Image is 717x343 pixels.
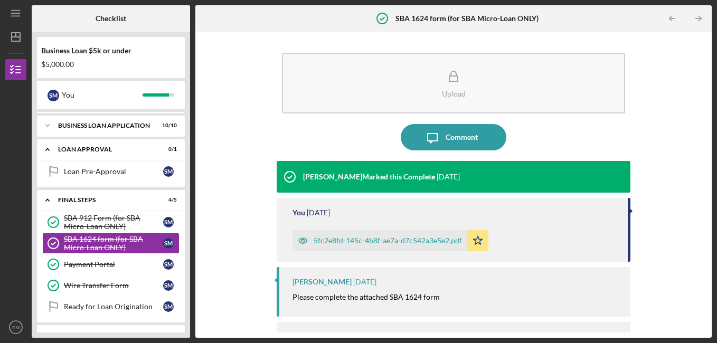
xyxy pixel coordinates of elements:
[163,166,174,177] div: S M
[12,325,20,330] text: SM
[158,197,177,203] div: 4 / 5
[58,146,150,153] div: Loan Approval
[64,281,163,290] div: Wire Transfer Form
[163,238,174,249] div: S M
[293,230,488,251] button: 5fc2e8fd-145c-4b8f-ae7a-d7c542a3e5e2.pdf
[163,259,174,270] div: S M
[42,254,180,275] a: Payment PortalSM
[96,14,126,23] b: Checklist
[290,332,349,341] div: [PERSON_NAME]
[42,212,180,233] a: SBA 912 Form (for SBA Micro-Loan ONLY)SM
[62,86,143,104] div: You
[64,260,163,269] div: Payment Portal
[163,280,174,291] div: S M
[58,332,150,338] div: LOAN FUNDED
[42,275,180,296] a: Wire Transfer FormSM
[41,60,181,69] div: $5,000.00
[353,278,376,286] time: 2025-09-16 20:48
[64,235,163,252] div: SBA 1624 form (for SBA Micro-Loan ONLY)
[163,217,174,227] div: S M
[307,208,330,217] time: 2025-09-16 21:02
[158,122,177,129] div: 10 / 10
[158,146,177,153] div: 0 / 1
[314,236,462,245] div: 5fc2e8fd-145c-4b8f-ae7a-d7c542a3e5e2.pdf
[282,53,626,113] button: Upload
[303,173,435,181] div: [PERSON_NAME] Marked this Complete
[64,214,163,231] div: SBA 912 Form (for SBA Micro-Loan ONLY)
[293,292,440,301] mark: Please complete the attached SBA 1624 form
[64,167,163,176] div: Loan Pre-Approval
[395,14,539,23] b: SBA 1624 form (for SBA Micro-Loan ONLY)
[42,296,180,317] a: Ready for Loan OriginationSM
[58,197,150,203] div: Final Steps
[401,124,506,150] button: Comment
[48,90,59,101] div: S M
[42,233,180,254] a: SBA 1624 form (for SBA Micro-Loan ONLY)SM
[158,332,177,338] div: 0 / 1
[293,208,305,217] div: You
[58,122,150,129] div: BUSINESS LOAN APPLICATION
[163,301,174,312] div: S M
[293,278,352,286] div: [PERSON_NAME]
[437,173,460,181] time: 2025-09-17 12:48
[64,302,163,311] div: Ready for Loan Origination
[5,317,26,338] button: SM
[446,124,478,150] div: Comment
[42,161,180,182] a: Loan Pre-ApprovalSM
[41,46,181,55] div: Business Loan $5k or under
[442,90,466,98] div: Upload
